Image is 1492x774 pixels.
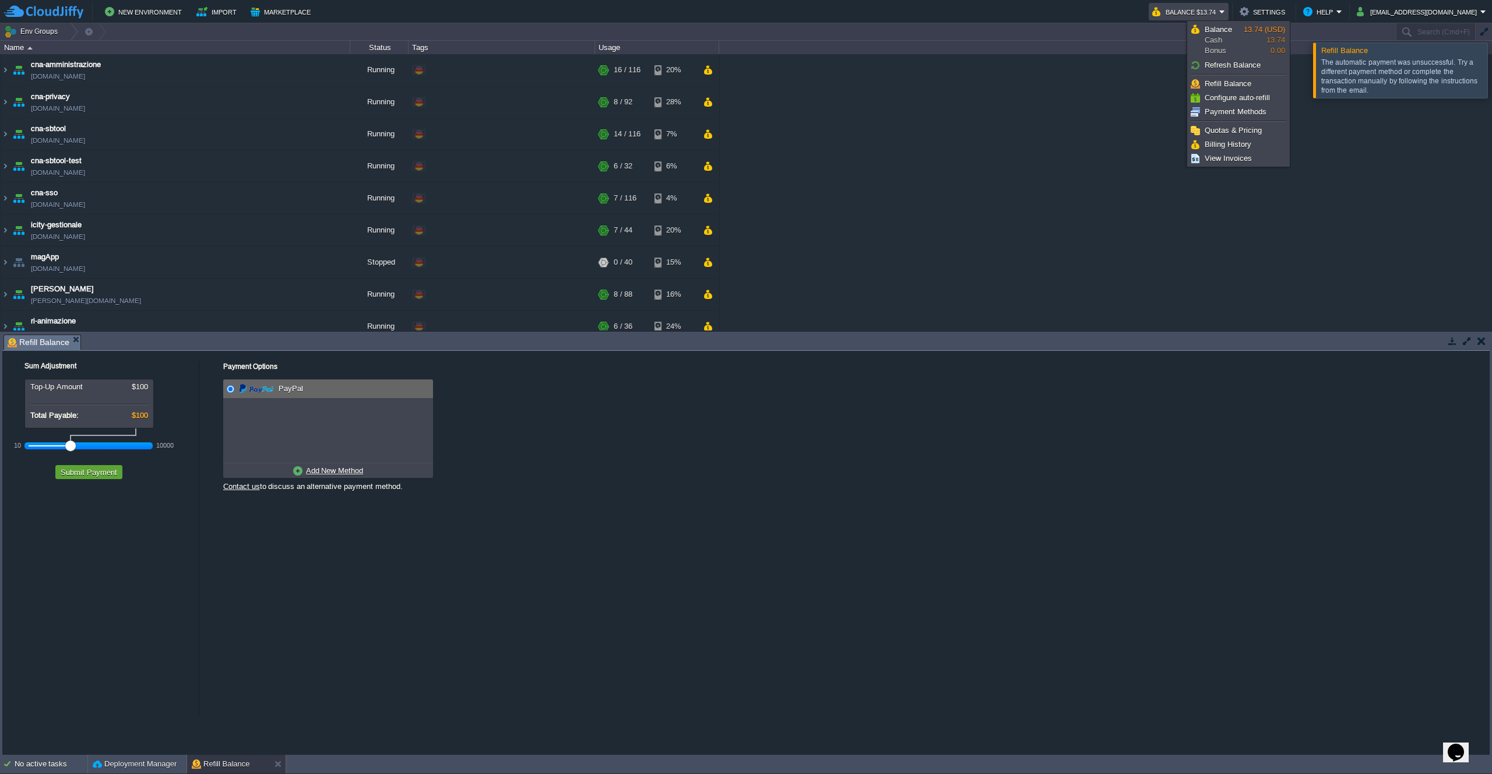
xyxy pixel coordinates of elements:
div: Stopped [350,247,409,278]
img: AMDAwAAAACH5BAEAAAAALAAAAAABAAEAAAICRAEAOw== [10,118,27,150]
div: Running [350,279,409,310]
div: 7% [654,118,692,150]
div: 14 / 116 [614,118,641,150]
span: Refill Balance [1205,79,1251,88]
a: Refill Balance [1189,78,1288,90]
span: Payment Methods [1205,107,1266,116]
button: Help [1303,5,1336,19]
iframe: chat widget [1443,727,1480,762]
div: 16% [654,279,692,310]
img: AMDAwAAAACH5BAEAAAAALAAAAAABAAEAAAICRAEAOw== [1,182,10,214]
button: Balance $13.74 [1152,5,1219,19]
button: [EMAIL_ADDRESS][DOMAIN_NAME] [1357,5,1480,19]
img: paypal.png [239,382,273,396]
img: AMDAwAAAACH5BAEAAAAALAAAAAABAAEAAAICRAEAOw== [1,247,10,278]
div: 8 / 88 [614,279,632,310]
a: [PERSON_NAME][DOMAIN_NAME] [31,295,141,307]
span: View Invoices [1205,154,1252,163]
a: icity-gestionale [31,219,82,231]
div: No active tasks [15,755,87,773]
div: 20% [654,54,692,86]
span: Refresh Balance [1205,61,1261,69]
img: AMDAwAAAACH5BAEAAAAALAAAAAABAAEAAAICRAEAOw== [1,86,10,118]
a: Billing History [1189,138,1288,151]
div: 7 / 116 [614,182,636,214]
img: AMDAwAAAACH5BAEAAAAALAAAAAABAAEAAAICRAEAOw== [1,214,10,246]
span: Configure auto-refill [1205,93,1270,102]
label: Sum Adjustment [9,362,76,370]
div: 6% [654,150,692,182]
div: 28% [654,86,692,118]
a: View Invoices [1189,152,1288,165]
button: Refill Balance [192,758,250,770]
span: Balance [1205,25,1232,34]
img: AMDAwAAAACH5BAEAAAAALAAAAAABAAEAAAICRAEAOw== [1,118,10,150]
img: AMDAwAAAACH5BAEAAAAALAAAAAABAAEAAAICRAEAOw== [10,311,27,342]
button: New Environment [105,5,185,19]
span: $100 [132,411,148,420]
button: Env Groups [4,23,62,40]
div: 6 / 32 [614,150,632,182]
button: Settings [1240,5,1289,19]
span: [PERSON_NAME] [31,283,94,295]
div: Running [350,150,409,182]
a: Contact us [223,482,260,491]
div: Running [350,118,409,150]
a: [DOMAIN_NAME] [31,199,85,210]
div: Tags [409,41,594,54]
div: 20% [654,214,692,246]
img: AMDAwAAAACH5BAEAAAAALAAAAAABAAEAAAICRAEAOw== [1,150,10,182]
a: magApp [31,251,59,263]
a: cna-sso [31,187,58,199]
span: $100 [132,382,148,391]
span: Cash Bonus [1205,24,1244,56]
a: cna-sbtool-test [31,155,82,167]
button: Marketplace [251,5,314,19]
span: PayPal [276,384,303,393]
label: Payment Options [223,363,277,371]
img: AMDAwAAAACH5BAEAAAAALAAAAAABAAEAAAICRAEAOw== [10,150,27,182]
img: AMDAwAAAACH5BAEAAAAALAAAAAABAAEAAAICRAEAOw== [10,247,27,278]
div: Usage [596,41,719,54]
div: 4% [654,182,692,214]
button: Submit Payment [57,467,121,477]
div: Running [350,54,409,86]
span: Refill Balance [8,335,69,350]
img: AMDAwAAAACH5BAEAAAAALAAAAAABAAEAAAICRAEAOw== [1,311,10,342]
div: Running [350,311,409,342]
a: Add New Method [290,463,366,478]
a: cna-privacy [31,91,70,103]
div: Running [350,182,409,214]
a: Configure auto-refill [1189,92,1288,104]
a: [DOMAIN_NAME] [31,135,85,146]
a: [DOMAIN_NAME] [31,103,85,114]
a: [DOMAIN_NAME] [31,167,85,178]
div: to discuss an alternative payment method. [223,479,433,491]
div: 0 / 40 [614,247,632,278]
div: 10000 [156,442,174,449]
img: AMDAwAAAACH5BAEAAAAALAAAAAABAAEAAAICRAEAOw== [27,47,33,50]
img: AMDAwAAAACH5BAEAAAAALAAAAAABAAEAAAICRAEAOw== [10,86,27,118]
a: [DOMAIN_NAME] [31,327,85,339]
span: Quotas & Pricing [1205,126,1262,135]
div: Total Payable: [30,411,148,420]
div: The automatic payment was unsuccessful. Try a different payment method or complete the transactio... [1321,58,1484,95]
div: Name [1,41,350,54]
img: AMDAwAAAACH5BAEAAAAALAAAAAABAAEAAAICRAEAOw== [10,214,27,246]
button: Deployment Manager [93,758,177,770]
div: Status [351,41,408,54]
div: Top-Up Amount [30,382,148,391]
div: 24% [654,311,692,342]
a: cna-amministrazione [31,59,101,71]
a: [DOMAIN_NAME] [31,71,85,82]
a: ri-animazione [31,315,76,327]
a: [DOMAIN_NAME] [31,231,85,242]
img: AMDAwAAAACH5BAEAAAAALAAAAAABAAEAAAICRAEAOw== [1,54,10,86]
div: Running [350,86,409,118]
div: 6 / 36 [614,311,632,342]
